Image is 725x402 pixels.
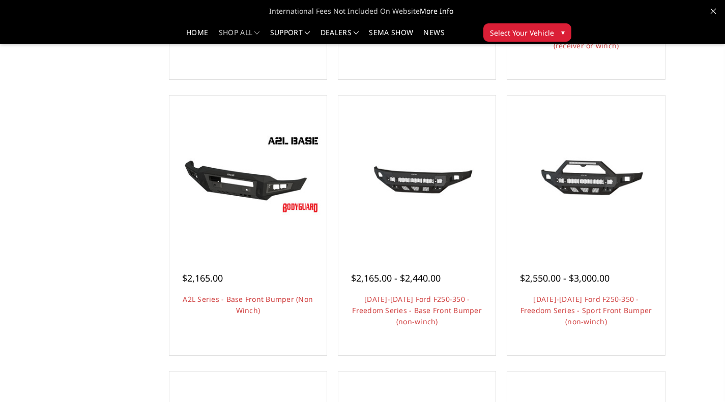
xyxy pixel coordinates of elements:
[182,272,223,284] span: $2,165.00
[483,23,571,42] button: Select Your Vehicle
[219,29,260,44] a: shop all
[341,98,493,250] a: 2017-2022 Ford F250-350 - Freedom Series - Base Front Bumper (non-winch) 2017-2022 Ford F250-350 ...
[321,29,359,44] a: Dealers
[183,294,313,315] a: A2L Series - Base Front Bumper (Non Winch)
[172,98,324,250] a: A2L Series - Base Front Bumper (Non Winch) A2L Series - Base Front Bumper (Non Winch)
[270,29,310,44] a: Support
[186,29,208,44] a: Home
[420,6,453,16] a: More Info
[351,272,441,284] span: $2,165.00 - $2,440.00
[520,272,610,284] span: $2,550.00 - $3,000.00
[561,27,565,38] span: ▾
[423,29,444,44] a: News
[510,98,662,250] a: 2017-2022 Ford F250-350 - Freedom Series - Sport Front Bumper (non-winch) 2017-2022 Ford F250-350...
[520,294,652,326] a: [DATE]-[DATE] Ford F250-350 - Freedom Series - Sport Front Bumper (non-winch)
[47,1,678,21] span: International Fees Not Included On Website
[490,27,554,38] span: Select Your Vehicle
[352,294,482,326] a: [DATE]-[DATE] Ford F250-350 - Freedom Series - Base Front Bumper (non-winch)
[369,29,413,44] a: SEMA Show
